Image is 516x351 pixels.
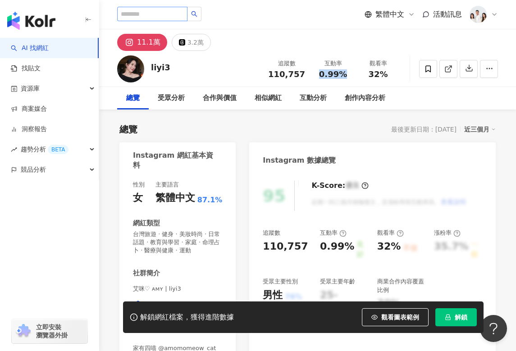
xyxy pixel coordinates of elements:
div: 繁體中文 [155,191,195,205]
div: 110,757 [263,240,308,254]
a: 洞察報告 [11,125,47,134]
span: rise [11,146,17,153]
div: 最後更新日期：[DATE] [391,126,457,133]
div: 總覽 [119,123,137,136]
div: 追蹤數 [263,229,280,237]
span: 110,757 [268,69,305,79]
span: 0.99% [319,70,347,79]
div: 總覽 [126,93,140,104]
div: 創作內容分析 [345,93,385,104]
button: 觀看圖表範例 [362,308,429,326]
span: 解鎖 [455,314,467,321]
div: liyi3 [151,62,170,73]
div: 網紅類型 [133,219,160,228]
span: 趨勢分析 [21,139,68,160]
div: 0.99% [320,240,354,260]
img: chrome extension [14,324,32,338]
div: 性別 [133,181,145,189]
div: 受眾主要性別 [263,278,298,286]
div: K-Score : [311,181,369,191]
span: 競品分析 [21,160,46,180]
div: 合作與價值 [203,93,237,104]
img: 20231221_NR_1399_Small.jpg [470,6,487,23]
span: 立即安裝 瀏覽器外掛 [36,323,68,339]
div: 社群簡介 [133,269,160,278]
a: searchAI 找網紅 [11,44,49,53]
span: 87.1% [197,195,223,205]
div: 互動率 [316,59,350,68]
a: chrome extension立即安裝 瀏覽器外掛 [12,319,87,343]
img: logo [7,12,55,30]
div: [URL][DOMAIN_NAME] [142,301,207,309]
div: 近三個月 [464,123,496,135]
div: 觀看率 [377,229,404,237]
a: 商案媒合 [11,105,47,114]
img: KOL Avatar [117,55,144,82]
div: 漲粉率 [434,229,461,237]
a: 找貼文 [11,64,41,73]
div: BETA [48,145,68,154]
span: 活動訊息 [433,10,462,18]
div: 觀看率 [361,59,395,68]
div: 受眾分析 [158,93,185,104]
div: 主要語言 [155,181,179,189]
span: 繁體中文 [375,9,404,19]
span: search [191,11,197,17]
div: 受眾主要年齡 [320,278,355,286]
div: 11.1萬 [137,36,160,49]
span: 觀看圖表範例 [381,314,419,321]
div: 互動率 [320,229,347,237]
div: 追蹤數 [268,59,305,68]
span: 32% [368,70,388,79]
div: 互動分析 [300,93,327,104]
div: 商業合作內容覆蓋比例 [377,278,425,294]
a: [URL][DOMAIN_NAME] [133,301,222,309]
div: Instagram 數據總覽 [263,155,336,165]
span: 艾咪♡ ᴀᴍʏ | liyi3 [133,285,222,293]
div: 相似網紅 [255,93,282,104]
button: 11.1萬 [117,34,167,51]
button: 解鎖 [435,308,477,326]
div: 32% [377,240,401,254]
div: 男性 [263,288,283,302]
div: Instagram 網紅基本資料 [133,150,218,171]
div: 3.2萬 [187,36,204,49]
div: 女 [133,191,143,205]
button: 3.2萬 [172,34,211,51]
span: 資源庫 [21,78,40,99]
span: lock [445,314,451,320]
div: 解鎖網紅檔案，獲得進階數據 [140,313,234,322]
span: 台灣旅遊 · 健身 · 美妝時尚 · 日常話題 · 教育與學習 · 家庭 · 命理占卜 · 醫療與健康 · 運動 [133,230,222,255]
